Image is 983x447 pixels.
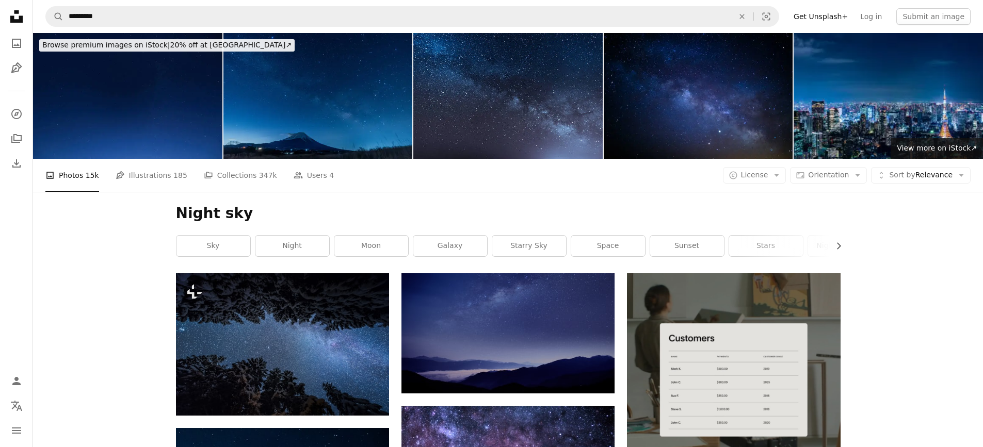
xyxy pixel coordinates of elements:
[829,236,841,256] button: scroll list to the right
[259,170,277,181] span: 347k
[33,33,222,159] img: Night Sky With Stars
[889,171,915,179] span: Sort by
[42,41,170,49] span: Browse premium images on iStock |
[6,395,27,416] button: Language
[413,236,487,256] a: galaxy
[871,167,971,184] button: Sort byRelevance
[6,420,27,441] button: Menu
[42,41,292,49] span: 20% off at [GEOGRAPHIC_DATA] ↗
[6,153,27,174] a: Download History
[754,7,779,26] button: Visual search
[33,33,301,58] a: Browse premium images on iStock|20% off at [GEOGRAPHIC_DATA]↗
[731,7,753,26] button: Clear
[255,236,329,256] a: night
[897,144,977,152] span: View more on iStock ↗
[889,170,953,180] span: Relevance
[604,33,793,159] img: Milky Way
[401,328,615,338] a: landscape photography of mountain
[334,236,408,256] a: moon
[891,138,983,159] a: View more on iStock↗
[741,171,768,179] span: License
[223,33,413,159] img: Milky Way and starry sky above Mount Fuji in summer
[401,273,615,393] img: landscape photography of mountain
[790,167,867,184] button: Orientation
[6,128,27,149] a: Collections
[294,159,334,192] a: Users 4
[492,236,566,256] a: starry sky
[729,236,803,256] a: stars
[45,6,779,27] form: Find visuals sitewide
[329,170,334,181] span: 4
[808,236,882,256] a: night sky moon
[6,104,27,124] a: Explore
[46,7,63,26] button: Search Unsplash
[854,8,888,25] a: Log in
[204,159,277,192] a: Collections 347k
[176,204,841,223] h1: Night sky
[6,33,27,54] a: Photos
[176,273,389,416] img: the night sky is filled with stars and trees
[116,159,187,192] a: Illustrations 185
[650,236,724,256] a: sunset
[173,170,187,181] span: 185
[6,371,27,391] a: Log in / Sign up
[794,33,983,159] img: Tokyo cityscape. Panorama view.
[6,58,27,78] a: Illustrations
[723,167,786,184] button: License
[808,171,849,179] span: Orientation
[571,236,645,256] a: space
[896,8,971,25] button: Submit an image
[787,8,854,25] a: Get Unsplash+
[176,340,389,349] a: the night sky is filled with stars and trees
[413,33,603,159] img: night scene milky way background
[176,236,250,256] a: sky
